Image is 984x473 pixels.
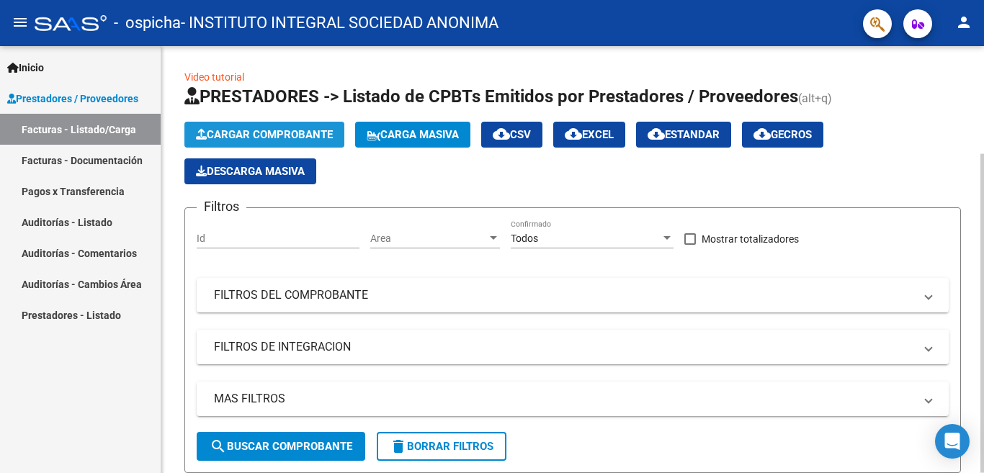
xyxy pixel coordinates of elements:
[702,230,799,248] span: Mostrar totalizadores
[511,233,538,244] span: Todos
[197,382,949,416] mat-expansion-panel-header: MAS FILTROS
[742,122,823,148] button: Gecros
[184,71,244,83] a: Video tutorial
[214,339,914,355] mat-panel-title: FILTROS DE INTEGRACION
[210,440,352,453] span: Buscar Comprobante
[184,86,798,107] span: PRESTADORES -> Listado de CPBTs Emitidos por Prestadores / Proveedores
[197,197,246,217] h3: Filtros
[181,7,498,39] span: - INSTITUTO INTEGRAL SOCIEDAD ANONIMA
[210,438,227,455] mat-icon: search
[214,391,914,407] mat-panel-title: MAS FILTROS
[390,438,407,455] mat-icon: delete
[184,158,316,184] app-download-masive: Descarga masiva de comprobantes (adjuntos)
[753,128,812,141] span: Gecros
[648,128,720,141] span: Estandar
[377,432,506,461] button: Borrar Filtros
[565,125,582,143] mat-icon: cloud_download
[12,14,29,31] mat-icon: menu
[553,122,625,148] button: EXCEL
[197,330,949,364] mat-expansion-panel-header: FILTROS DE INTEGRACION
[935,424,970,459] div: Open Intercom Messenger
[214,287,914,303] mat-panel-title: FILTROS DEL COMPROBANTE
[493,128,531,141] span: CSV
[493,125,510,143] mat-icon: cloud_download
[636,122,731,148] button: Estandar
[196,128,333,141] span: Cargar Comprobante
[481,122,542,148] button: CSV
[370,233,487,245] span: Area
[7,91,138,107] span: Prestadores / Proveedores
[114,7,181,39] span: - ospicha
[390,440,493,453] span: Borrar Filtros
[367,128,459,141] span: Carga Masiva
[648,125,665,143] mat-icon: cloud_download
[197,432,365,461] button: Buscar Comprobante
[197,278,949,312] mat-expansion-panel-header: FILTROS DEL COMPROBANTE
[184,158,316,184] button: Descarga Masiva
[7,60,44,76] span: Inicio
[955,14,972,31] mat-icon: person
[565,128,614,141] span: EXCEL
[196,165,305,178] span: Descarga Masiva
[184,122,344,148] button: Cargar Comprobante
[753,125,771,143] mat-icon: cloud_download
[798,91,832,105] span: (alt+q)
[355,122,470,148] button: Carga Masiva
